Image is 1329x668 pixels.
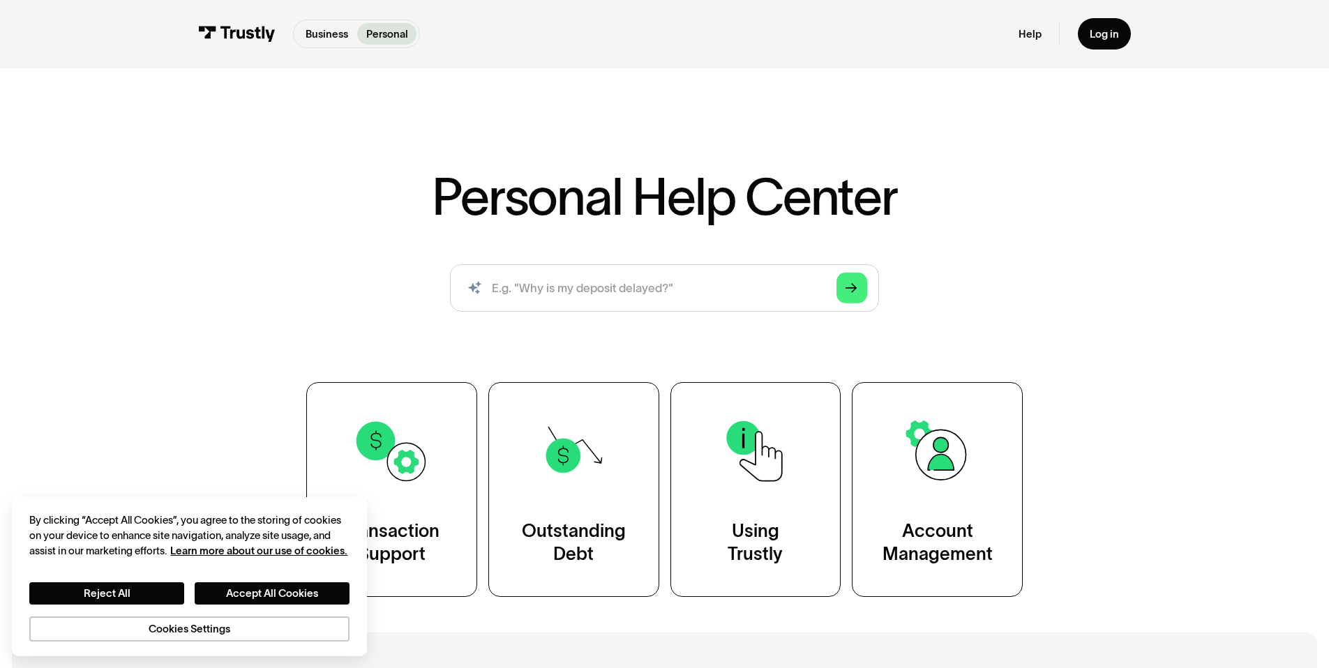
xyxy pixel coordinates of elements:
a: More information about your privacy, opens in a new tab [170,545,347,556]
p: Personal [366,26,408,42]
a: Business [296,23,356,45]
p: Business [306,26,348,42]
div: Transaction Support [344,519,440,567]
div: By clicking “Accept All Cookies”, you agree to the storing of cookies on your device to enhance s... [29,513,349,559]
div: Cookie banner [12,497,367,656]
div: Using Trustly [728,519,783,567]
div: Log in [1090,27,1119,40]
input: search [450,264,879,312]
img: Trustly Logo [198,26,275,42]
h1: Personal Help Center [432,171,896,222]
button: Cookies Settings [29,616,349,642]
form: Search [450,264,879,312]
a: Log in [1078,18,1131,50]
a: Personal [357,23,416,45]
button: Accept All Cookies [195,582,350,605]
a: AccountManagement [852,382,1023,596]
div: Outstanding Debt [522,519,626,567]
a: TransactionSupport [306,382,477,596]
div: Privacy [29,513,349,642]
button: Reject All [29,582,184,605]
a: UsingTrustly [670,382,841,596]
div: Account Management [883,519,993,567]
a: Help [1019,27,1042,40]
a: OutstandingDebt [488,382,659,596]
